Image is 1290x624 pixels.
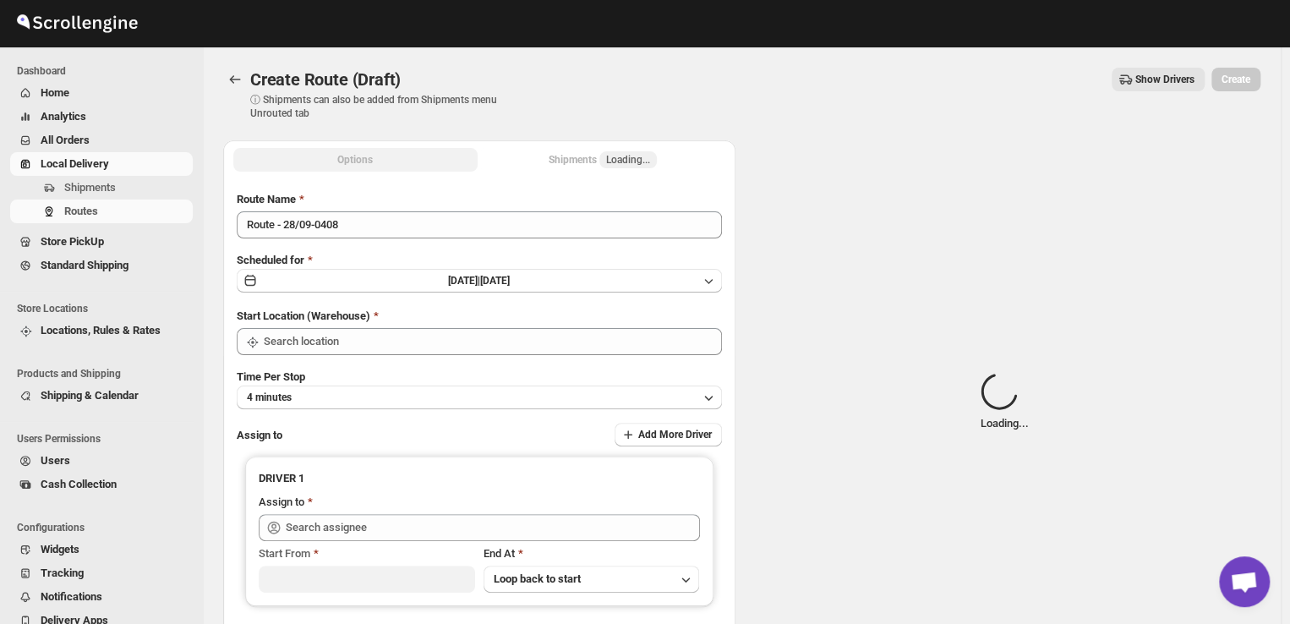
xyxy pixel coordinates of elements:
[484,545,700,562] div: End At
[250,69,401,90] span: Create Route (Draft)
[638,428,712,441] span: Add More Driver
[10,129,193,152] button: All Orders
[41,235,104,248] span: Store PickUp
[237,429,282,441] span: Assign to
[337,153,373,167] span: Options
[17,367,194,380] span: Products and Shipping
[17,521,194,534] span: Configurations
[41,478,117,490] span: Cash Collection
[1219,556,1270,607] div: Open chat
[286,514,700,541] input: Search assignee
[41,86,69,99] span: Home
[237,211,722,238] input: Eg: Bengaluru Route
[237,386,722,409] button: 4 minutes
[237,254,304,266] span: Scheduled for
[10,449,193,473] button: Users
[237,370,305,383] span: Time Per Stop
[237,269,722,293] button: [DATE]|[DATE]
[981,373,1029,432] div: Loading...
[41,567,84,579] span: Tracking
[250,93,517,120] p: ⓘ Shipments can also be added from Shipments menu Unrouted tab
[10,384,193,408] button: Shipping & Calendar
[237,309,370,322] span: Start Location (Warehouse)
[10,319,193,342] button: Locations, Rules & Rates
[41,543,79,556] span: Widgets
[10,538,193,561] button: Widgets
[41,134,90,146] span: All Orders
[1135,73,1194,86] span: Show Drivers
[606,153,650,167] span: Loading...
[10,176,193,200] button: Shipments
[10,105,193,129] button: Analytics
[247,391,292,404] span: 4 minutes
[41,454,70,467] span: Users
[10,81,193,105] button: Home
[1112,68,1205,91] button: Show Drivers
[549,151,657,168] div: Shipments
[480,275,510,287] span: [DATE]
[223,68,247,91] button: Routes
[237,193,296,205] span: Route Name
[448,275,480,287] span: [DATE] |
[10,200,193,223] button: Routes
[481,148,725,172] button: Selected Shipments
[41,389,139,402] span: Shipping & Calendar
[41,259,128,271] span: Standard Shipping
[41,590,102,603] span: Notifications
[17,302,194,315] span: Store Locations
[41,157,109,170] span: Local Delivery
[494,572,581,585] span: Loop back to start
[264,328,722,355] input: Search location
[41,110,86,123] span: Analytics
[484,566,700,593] button: Loop back to start
[10,561,193,585] button: Tracking
[233,148,478,172] button: All Route Options
[10,585,193,609] button: Notifications
[259,470,700,487] h3: DRIVER 1
[64,205,98,217] span: Routes
[64,181,116,194] span: Shipments
[615,423,722,446] button: Add More Driver
[17,64,194,78] span: Dashboard
[10,473,193,496] button: Cash Collection
[259,494,304,511] div: Assign to
[17,432,194,446] span: Users Permissions
[41,324,161,337] span: Locations, Rules & Rates
[259,547,310,560] span: Start From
